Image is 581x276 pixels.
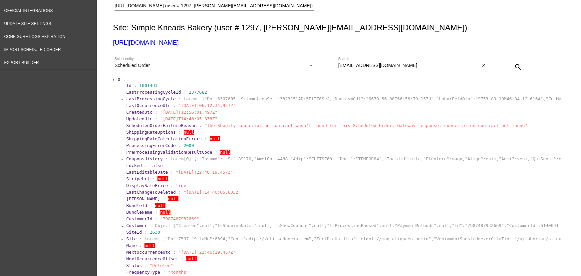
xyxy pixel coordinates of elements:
mat-select: Select entity [115,63,314,68]
span: false [150,163,163,168]
span: Import Scheduled Order [4,47,61,52]
span: : [145,263,147,268]
span: Configure logs expiration [4,34,66,39]
span: Update Site Settings [4,21,51,26]
span: LastChangeToDeleted [126,190,176,195]
span: : [150,223,152,228]
span: Locked [126,163,142,168]
span: null [184,130,194,135]
span: : [199,123,202,128]
span: "[DATE]T22:46:19.457Z" [178,250,236,255]
span: : [139,236,142,241]
span: LastProcessingCycle [126,96,176,101]
span: : [145,163,147,168]
span: Export Builder [4,60,39,65]
span: : [173,250,176,255]
span: : [123,77,126,82]
span: "Deleted" [150,263,173,268]
span: Customer [126,223,147,228]
span: null [186,256,196,261]
span: BundleId [126,203,147,208]
span: FrequencyType [126,270,160,275]
span: LastProcessingCycleId [126,90,181,95]
span: Site [126,236,137,241]
span: : [178,190,181,195]
span: "[DATE]T22:46:19.457Z" [176,170,233,175]
span: : [155,210,157,215]
span: UpdatedUtc [126,116,152,121]
span: null [155,203,165,208]
span: StripeUrl [126,176,149,181]
span: : [163,196,165,201]
span: : [163,270,165,275]
span: : [181,256,184,261]
span: : [134,83,137,88]
span: DisplaySalePrice [126,183,168,188]
span: : [204,136,207,141]
span: : [145,230,147,235]
span: Status [126,263,142,268]
span: BundleName [126,210,152,215]
span: null [157,176,168,181]
span: 2630 [150,230,160,235]
span: "7987487932669" [160,216,199,221]
span: null [160,210,170,215]
span: : [170,183,173,188]
span: [PERSON_NAME] [126,196,160,201]
span: : [215,150,217,155]
span: : [155,116,157,121]
span: "[DATE]T06:12:34.957Z" [178,103,236,108]
span: : [184,90,186,95]
span: Official Integrations [4,8,53,13]
span: null [168,196,178,201]
span: Id [126,83,132,88]
span: ProcessingErrorCode [126,143,176,148]
span: ScheduledOrderFailureReason [126,123,196,128]
span: NextOccurrenceOffset [126,256,178,261]
span: : [173,103,176,108]
span: ShippingRateOptions [126,130,176,135]
span: "Months" [168,270,189,275]
span: 0 [118,77,120,82]
span: ShippingRateCalculationErrors [126,136,202,141]
span: CouponsHistory [126,156,163,161]
input: Number [115,3,314,9]
span: null [210,136,220,141]
span: : [165,156,168,161]
a: [URL][DOMAIN_NAME] [113,39,178,46]
h2: Site: Simple Kneads Bakery (user # 1297, [PERSON_NAME][EMAIL_ADDRESS][DOMAIN_NAME]) [113,23,562,32]
span: NextOccurrenceUtc [126,250,170,255]
span: SiteId [126,230,142,235]
span: "[DATE]T14:40:05.833Z" [160,116,217,121]
button: Clear [480,62,487,69]
span: "The Shopify subscription contract wasn't found for this Scheduled Order. Gateway response: subsc... [204,123,528,128]
span: : [178,96,181,101]
span: LastEditableDate [126,170,168,175]
span: Scheduled Order [115,63,150,68]
span: null [220,150,230,155]
input: Search [338,63,480,68]
span: : [170,170,173,175]
span: LastOccurrenceUtc [126,103,170,108]
span: Name [126,243,137,248]
span: "[DATE]T14:40:05.833Z" [184,190,241,195]
span: 1001493 [139,83,157,88]
span: null [145,243,155,248]
span: 2377682 [189,90,207,95]
span: : [150,203,152,208]
span: "[DATE]T12:56:01.497Z" [160,110,217,115]
span: CreatedUtc [126,110,152,115]
span: : [178,143,181,148]
span: : [155,110,157,115]
span: true [176,183,186,188]
mat-icon: close [481,63,486,68]
mat-icon: search [514,63,522,71]
span: : [178,130,181,135]
span: PreProcessingValidationResultCode [126,150,212,155]
span: : [152,176,155,181]
span: : [139,243,142,248]
span: : [155,216,157,221]
span: CustomerId [126,216,152,221]
span: 2000 [184,143,194,148]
